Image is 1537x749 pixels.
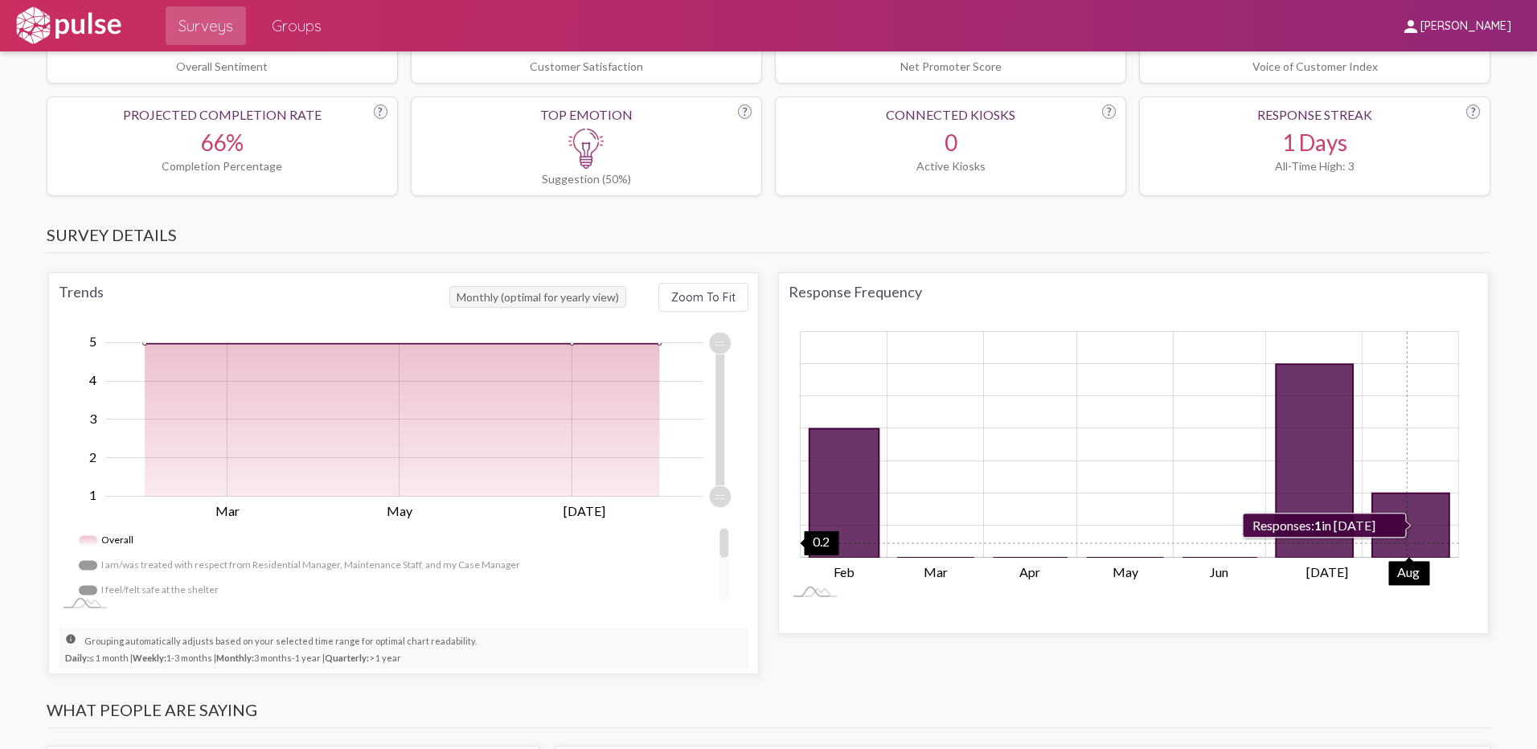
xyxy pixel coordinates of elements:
strong: Monthly: [216,653,254,663]
div: Response Frequency [789,283,1478,301]
g: Chart [70,332,732,702]
span: Zoom To Fit [671,290,736,305]
div: Customer Satisfaction [421,59,752,73]
button: Zoom To Fit [658,283,748,312]
tspan: Apr [1019,564,1039,579]
div: ? [374,104,387,119]
a: Surveys [166,6,246,45]
span: Groups [272,11,322,40]
div: Voice of Customer Index [1150,59,1480,73]
div: ? [1466,104,1480,119]
img: Suggestion [566,129,606,169]
tspan: Mar [924,564,948,579]
button: [PERSON_NAME] [1388,10,1524,40]
tspan: May [1112,564,1138,579]
tspan: 2 [89,448,96,464]
g: Legend [79,528,729,702]
span: [PERSON_NAME] [1420,19,1511,34]
g: Overall [79,528,137,553]
tspan: [DATE] [564,503,605,518]
div: Net Promoter Score [785,59,1116,73]
g: I feel/felt safe at the shelter [79,578,221,603]
div: Completion Percentage [57,159,387,173]
h3: Survey Details [47,225,1490,253]
span: Surveys [178,11,233,40]
div: 1 Days [1150,129,1480,156]
div: 66% [57,129,387,156]
span: Monthly (optimal for yearly view) [449,286,626,308]
img: white-logo.svg [13,6,124,46]
div: Projected Completion Rate [57,107,387,122]
div: All-Time High: 3 [1150,159,1480,173]
div: Response Streak [1150,107,1480,122]
strong: Quarterly: [325,653,369,663]
g: 1 2025-08-01 [1372,493,1449,558]
div: Active Kiosks [785,159,1116,173]
tspan: 1 [89,487,96,502]
div: ? [1102,104,1116,119]
tspan: 4 [89,372,96,387]
g: Chart [797,331,1459,579]
strong: Weekly: [133,653,166,663]
small: Grouping automatically adjusts based on your selected time range for optimal chart readability. ≤... [65,632,477,664]
div: Overall Sentiment [57,59,387,73]
tspan: [DATE] [1305,564,1347,579]
h3: What people are saying [47,700,1490,728]
tspan: Aug [1399,564,1421,579]
div: Trends [59,283,449,312]
div: Connected Kiosks [785,107,1116,122]
div: 0 [785,129,1116,156]
div: ? [738,104,752,119]
strong: Daily: [65,653,89,663]
mat-icon: info [65,633,84,653]
div: Top Emotion [421,107,752,122]
tspan: Mar [215,503,240,518]
g: Responses [809,364,1449,558]
a: Groups [259,6,334,45]
mat-icon: person [1401,17,1420,36]
div: Suggestion (50%) [421,172,752,186]
tspan: Jun [1209,564,1228,579]
tspan: Feb [834,564,855,579]
tspan: 3 [89,411,97,426]
g: I am/was treated with respect from Residential Manager, Maintenance Staff, and my Case Manager [79,553,520,578]
tspan: May [387,503,413,518]
tspan: 5 [89,334,96,349]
